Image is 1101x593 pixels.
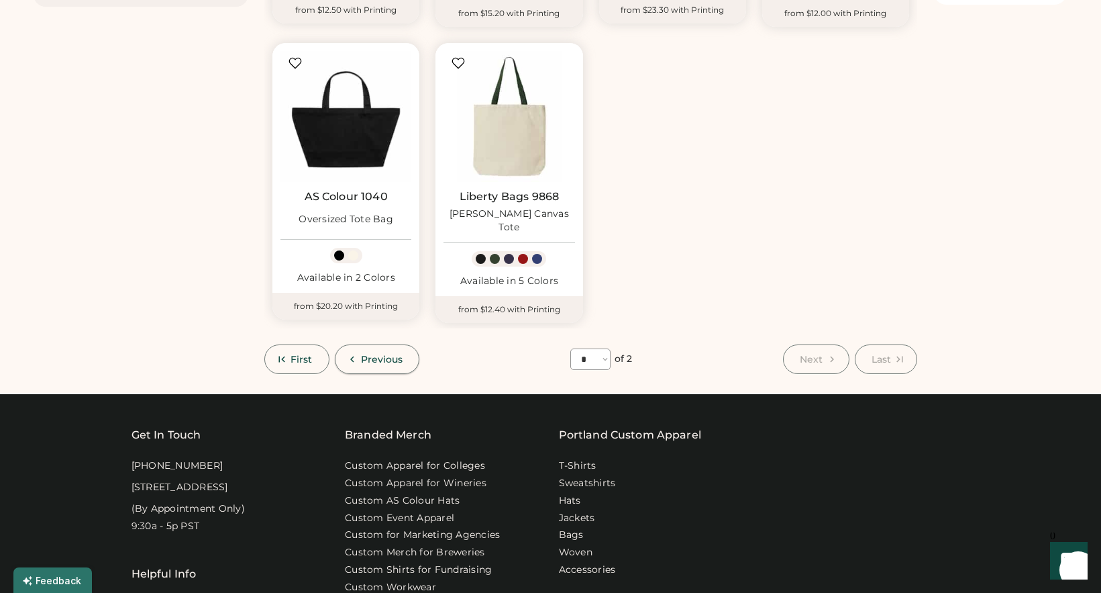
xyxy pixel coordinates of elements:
[132,566,197,582] div: Helpful Info
[783,345,849,374] button: Next
[559,563,616,577] a: Accessories
[559,427,701,443] a: Portland Custom Apparel
[559,529,584,542] a: Bags
[443,51,574,182] img: Liberty Bags 9868 Jennifer Cotton Canvas Tote
[291,355,313,364] span: First
[280,271,411,285] div: Available in 2 Colors
[345,477,486,490] a: Custom Apparel for Wineries
[443,208,574,234] div: [PERSON_NAME] Canvas Tote
[272,293,419,320] div: from $20.20 with Printing
[299,213,393,226] div: Oversized Tote Bag
[559,546,592,559] a: Woven
[335,345,420,374] button: Previous
[305,190,388,203] a: AS Colour 1040
[855,345,917,374] button: Last
[435,296,582,323] div: from $12.40 with Printing
[559,512,595,525] a: Jackets
[345,546,485,559] a: Custom Merch for Breweries
[800,355,823,364] span: Next
[559,477,616,490] a: Sweatshirts
[615,353,632,366] div: of 2
[132,502,245,516] div: (By Appointment Only)
[132,459,223,473] div: [PHONE_NUMBER]
[345,563,492,577] a: Custom Shirts for Fundraising
[345,529,500,542] a: Custom for Marketing Agencies
[361,355,403,364] span: Previous
[345,427,431,443] div: Branded Merch
[264,345,329,374] button: First
[132,481,228,494] div: [STREET_ADDRESS]
[132,427,201,443] div: Get In Touch
[443,275,574,288] div: Available in 5 Colors
[132,520,200,533] div: 9:30a - 5p PST
[345,494,460,508] a: Custom AS Colour Hats
[1037,533,1095,590] iframe: Front Chat
[345,459,485,473] a: Custom Apparel for Colleges
[559,459,596,473] a: T-Shirts
[559,494,581,508] a: Hats
[460,190,560,203] a: Liberty Bags 9868
[280,51,411,182] img: AS Colour 1040 Oversized Tote Bag
[872,355,891,364] span: Last
[345,512,454,525] a: Custom Event Apparel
